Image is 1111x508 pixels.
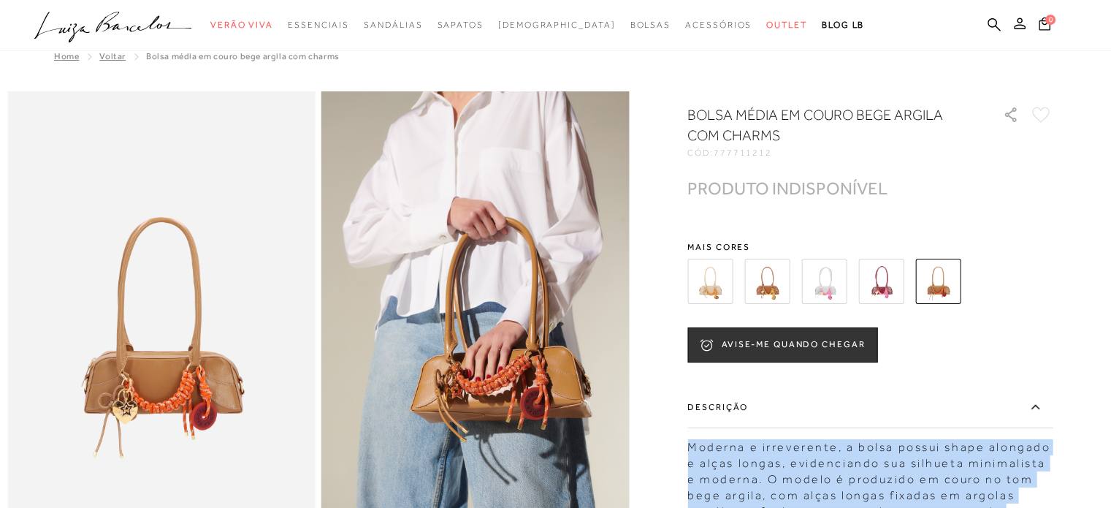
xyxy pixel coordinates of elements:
span: Sapatos [437,20,483,30]
a: categoryNavScreenReaderText [364,12,422,39]
a: categoryNavScreenReaderText [437,12,483,39]
a: noSubCategoriesText [498,12,616,39]
div: PRODUTO INDISPONÍVEL [687,181,887,196]
h1: BOLSA MÉDIA EM COURO BEGE ARGILA COM CHARMS [687,105,961,145]
a: BLOG LB [822,12,864,39]
span: Bolsas [630,20,671,30]
a: categoryNavScreenReaderText [766,12,807,39]
span: [DEMOGRAPHIC_DATA] [498,20,616,30]
label: Descrição [687,386,1053,428]
button: AVISE-ME QUANDO CHEGAR [687,327,877,363]
img: BOLSA BAGUETE EM COURO BEGE NATA COM ALÇA ALONGADA E CHARMS MÉDIA [687,259,733,304]
span: Mais cores [687,243,1053,251]
span: Outlet [766,20,807,30]
span: 0 [1045,15,1055,25]
span: BOLSA MÉDIA EM COURO BEGE ARGILA COM CHARMS [146,51,340,61]
span: BLOG LB [822,20,864,30]
span: Verão Viva [210,20,273,30]
img: BOLSA BAGUETE EM COURO CARAMELO COM ALÇA ALONGADA E CHARMS MÉDIA [744,259,790,304]
a: categoryNavScreenReaderText [630,12,671,39]
img: BOLSA BAGUETE EM COURO MARSALA COM ALÇA ALONGADA E CHARMS MÉDIA [858,259,904,304]
span: Sandálias [364,20,422,30]
a: Home [54,51,79,61]
button: 0 [1034,16,1055,36]
a: Voltar [99,51,126,61]
img: BOLSA BAGUETE EM COURO CINZA ESTANHO COM ALÇA ALONGADA E CHARMS MÉDIA [801,259,847,304]
span: Essenciais [288,20,349,30]
a: categoryNavScreenReaderText [210,12,273,39]
span: 777711212 [714,148,772,158]
a: categoryNavScreenReaderText [288,12,349,39]
img: BOLSA MÉDIA EM COURO BEGE ARGILA COM CHARMS [915,259,961,304]
span: Acessórios [685,20,752,30]
a: categoryNavScreenReaderText [685,12,752,39]
div: CÓD: [687,148,980,157]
